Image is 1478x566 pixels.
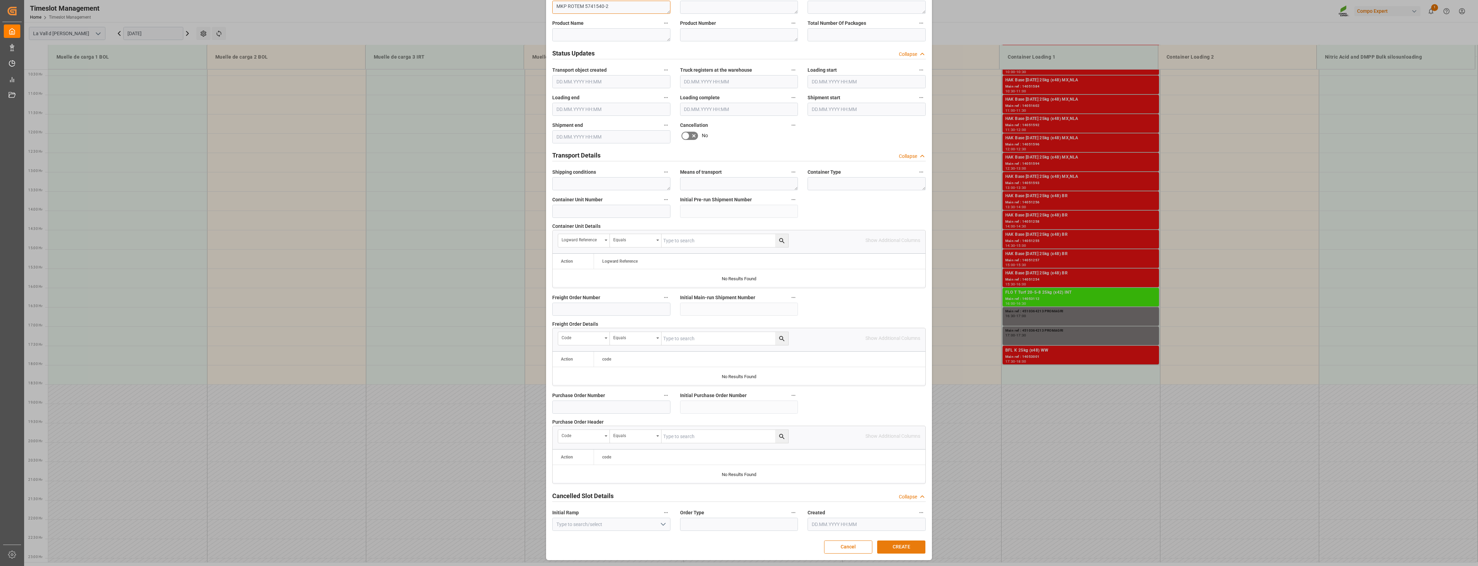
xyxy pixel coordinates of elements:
input: Type to search [661,430,788,443]
span: Shipment start [808,94,840,101]
span: code [602,357,611,362]
button: Container Unit Number [661,195,670,204]
button: Product Name [661,19,670,28]
button: Cancel [824,540,872,554]
textarea: MKP ROTEM 5741540-2 [552,1,670,14]
button: CREATE [877,540,925,554]
button: Total Number Of Packages [917,19,926,28]
div: code [562,333,602,341]
span: Container Unit Number [552,196,603,203]
span: Container Type [808,169,841,176]
div: code [562,431,602,439]
span: Initial Main-run Shipment Number [680,294,755,301]
button: Container Type [917,168,926,176]
button: open menu [558,430,610,443]
div: Action [561,455,573,459]
div: Collapse [899,51,917,58]
span: Freight Order Details [552,321,598,328]
input: Type to search [661,234,788,247]
span: Shipment end [552,122,583,129]
h2: Transport Details [552,151,601,160]
span: No [702,132,708,139]
span: Freight Order Number [552,294,600,301]
button: Loading end [661,93,670,102]
span: Means of transport [680,169,722,176]
button: search button [775,332,788,345]
button: open menu [610,234,661,247]
button: Shipping conditions [661,168,670,176]
input: DD.MM.YYYY HH:MM [680,103,798,116]
input: DD.MM.YYYY HH:MM [808,103,926,116]
span: Total Number Of Packages [808,20,866,27]
h2: Cancelled Slot Details [552,491,614,501]
input: Type to search/select [552,518,670,531]
input: DD.MM.YYYY HH:MM [808,518,926,531]
div: Equals [613,333,654,341]
span: Cancellation [680,122,708,129]
button: search button [775,430,788,443]
div: Action [561,259,573,264]
div: Action [561,357,573,362]
span: Product Number [680,20,716,27]
button: open menu [610,430,661,443]
button: open menu [558,332,610,345]
button: Means of transport [789,168,798,176]
input: DD.MM.YYYY HH:MM [552,130,670,143]
span: Truck registers at the warehouse [680,67,752,74]
span: Transport object created [552,67,607,74]
span: Initial Ramp [552,509,579,516]
div: Equals [613,235,654,243]
span: Product Name [552,20,584,27]
div: Collapse [899,493,917,501]
div: Logward Reference [562,235,602,243]
button: search button [775,234,788,247]
span: Container Unit Details [552,223,601,230]
span: Purchase Order Number [552,392,605,399]
span: Loading start [808,67,837,74]
input: DD.MM.YYYY HH:MM [808,75,926,88]
span: Shipping conditions [552,169,596,176]
button: Created [917,508,926,517]
button: Truck registers at the warehouse [789,65,798,74]
button: Initial Purchase Order Number [789,391,798,400]
button: Initial Main-run Shipment Number [789,293,798,302]
input: DD.MM.YYYY HH:MM [680,75,798,88]
button: Cancellation [789,121,798,130]
button: Shipment end [661,121,670,130]
input: DD.MM.YYYY HH:MM [552,75,670,88]
button: Purchase Order Number [661,391,670,400]
input: Type to search [661,332,788,345]
span: Purchase Order Header [552,418,604,426]
span: Loading end [552,94,579,101]
button: Loading start [917,65,926,74]
button: open menu [558,234,610,247]
button: open menu [610,332,661,345]
button: Initial Pre-run Shipment Number [789,195,798,204]
button: Freight Order Number [661,293,670,302]
span: code [602,455,611,459]
span: Initial Pre-run Shipment Number [680,196,752,203]
button: Initial Ramp [661,508,670,517]
button: Shipment start [917,93,926,102]
span: Logward Reference [602,259,638,264]
span: Loading complete [680,94,720,101]
div: Collapse [899,153,917,160]
div: Equals [613,431,654,439]
button: Product Number [789,19,798,28]
button: Loading complete [789,93,798,102]
button: Order Type [789,508,798,517]
input: DD.MM.YYYY HH:MM [552,103,670,116]
span: Initial Purchase Order Number [680,392,747,399]
h2: Status Updates [552,49,595,58]
button: open menu [657,519,668,530]
button: Transport object created [661,65,670,74]
span: Created [808,509,825,516]
span: Order Type [680,509,704,516]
